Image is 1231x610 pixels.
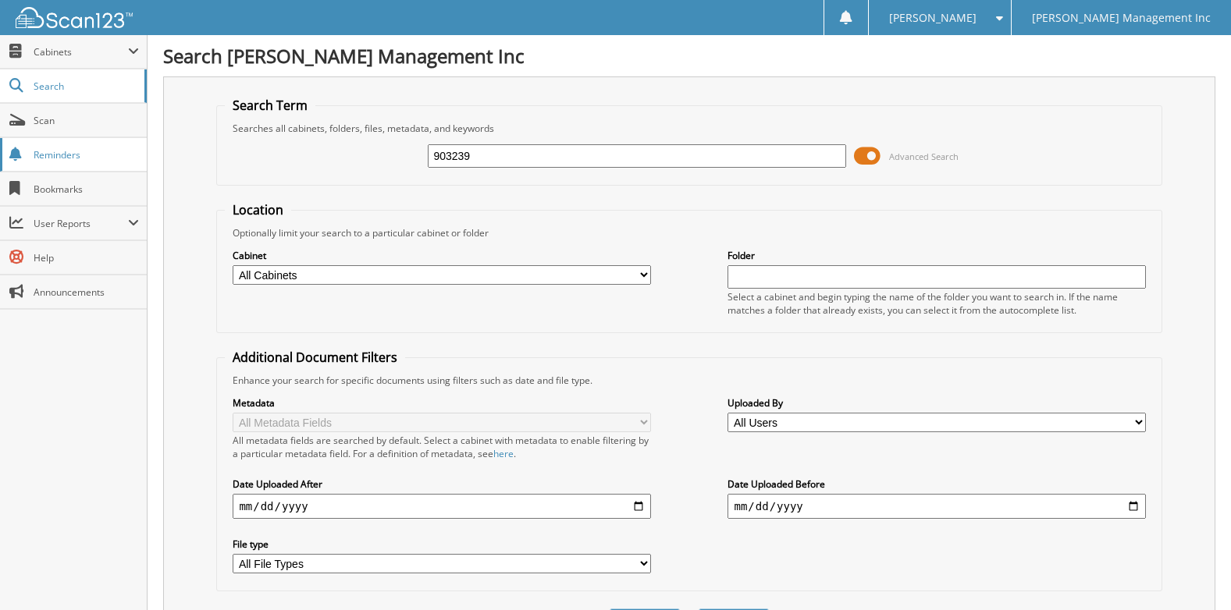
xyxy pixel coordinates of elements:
[34,148,139,161] span: Reminders
[225,122,1153,135] div: Searches all cabinets, folders, files, metadata, and keywords
[1153,535,1231,610] iframe: Chat Widget
[34,217,128,230] span: User Reports
[728,477,1145,491] label: Date Uploaded Before
[728,494,1145,519] input: end
[225,374,1153,387] div: Enhance your search for specific documents using filters such as date and file type.
[889,151,959,162] span: Advanced Search
[233,396,650,410] label: Metadata
[233,477,650,491] label: Date Uploaded After
[233,434,650,460] div: All metadata fields are searched by default. Select a cabinet with metadata to enable filtering b...
[225,97,315,114] legend: Search Term
[34,45,128,59] span: Cabinets
[163,43,1215,69] h1: Search [PERSON_NAME] Management Inc
[728,290,1145,317] div: Select a cabinet and begin typing the name of the folder you want to search in. If the name match...
[233,537,650,551] label: File type
[728,249,1145,262] label: Folder
[34,80,137,93] span: Search
[493,447,514,460] a: here
[225,349,405,366] legend: Additional Document Filters
[225,226,1153,239] div: Optionally limit your search to a particular cabinet or folder
[34,285,139,299] span: Announcements
[233,249,650,262] label: Cabinet
[34,251,139,264] span: Help
[889,13,977,23] span: [PERSON_NAME]
[34,183,139,196] span: Bookmarks
[233,494,650,519] input: start
[34,114,139,127] span: Scan
[225,201,291,218] legend: Location
[1032,13,1211,23] span: [PERSON_NAME] Management Inc
[16,7,133,28] img: scan123-logo-white.svg
[728,396,1145,410] label: Uploaded By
